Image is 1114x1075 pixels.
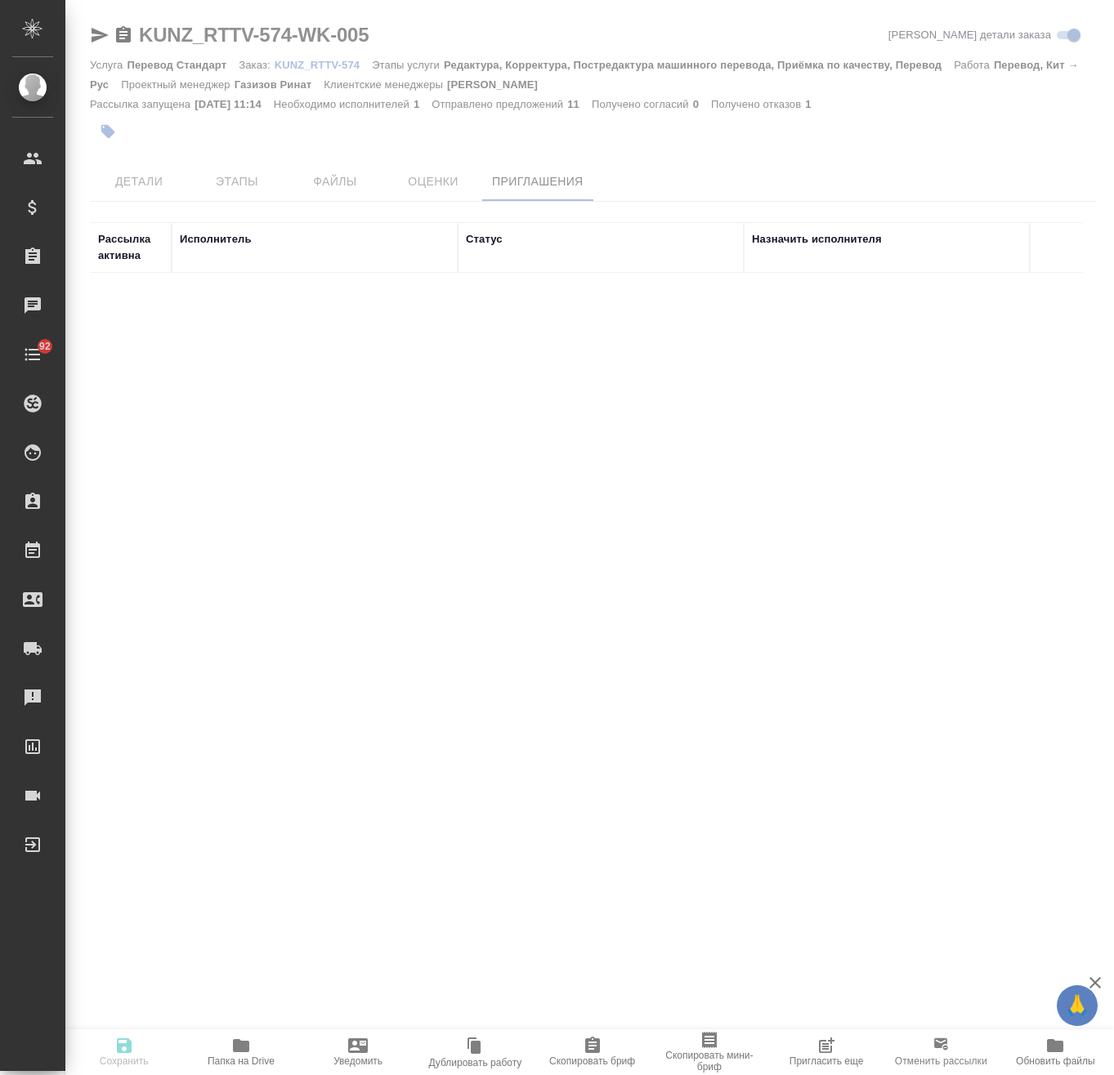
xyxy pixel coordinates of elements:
[29,338,60,355] span: 92
[1063,988,1091,1023] span: 🙏
[752,231,882,248] div: Назначить исполнителя
[466,231,503,248] div: Статус
[1057,985,1098,1026] button: 🙏
[180,231,252,248] div: Исполнитель
[98,231,163,264] div: Рассылка активна
[4,334,61,375] a: 92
